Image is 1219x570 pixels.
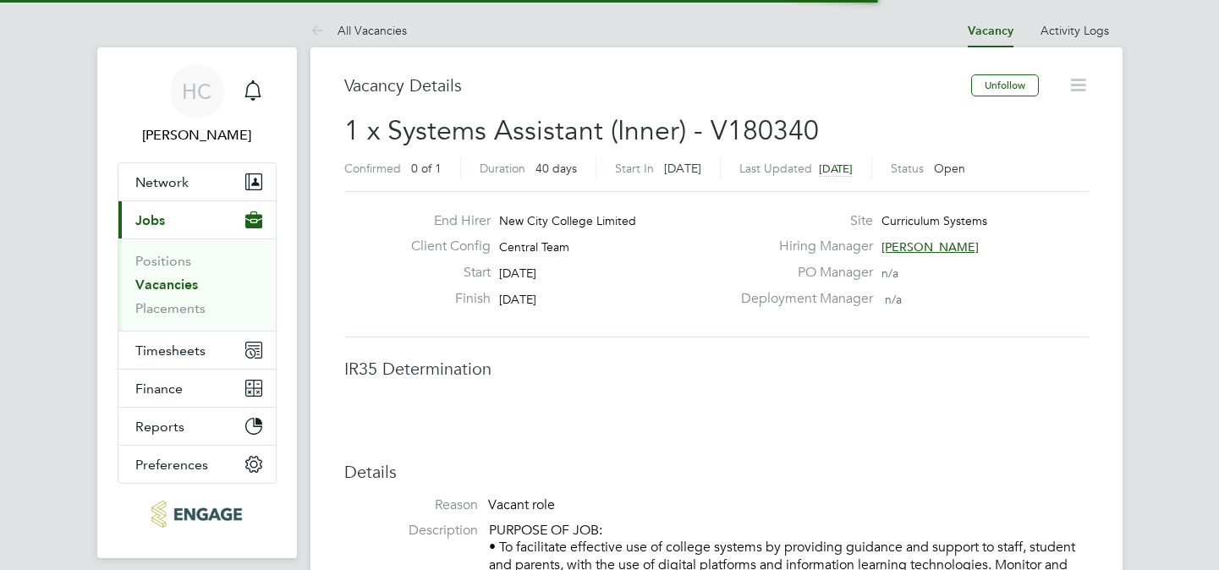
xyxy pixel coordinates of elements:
[135,343,206,359] span: Timesheets
[398,290,491,308] label: Finish
[398,238,491,255] label: Client Config
[731,290,873,308] label: Deployment Manager
[135,300,206,316] a: Placements
[398,212,491,230] label: End Hirer
[739,161,812,176] label: Last Updated
[118,238,276,331] div: Jobs
[480,161,525,176] label: Duration
[1041,23,1109,38] a: Activity Logs
[968,24,1013,38] a: Vacancy
[97,47,297,558] nav: Main navigation
[819,162,853,176] span: [DATE]
[344,461,1089,483] h3: Details
[885,292,902,307] span: n/a
[731,264,873,282] label: PO Manager
[135,253,191,269] a: Positions
[344,496,478,514] label: Reason
[135,457,208,473] span: Preferences
[118,408,276,445] button: Reports
[182,80,211,102] span: HC
[499,239,569,255] span: Central Team
[499,292,536,307] span: [DATE]
[118,163,276,200] button: Network
[398,264,491,282] label: Start
[344,358,1089,380] h3: IR35 Determination
[118,332,276,369] button: Timesheets
[664,161,701,176] span: [DATE]
[881,239,979,255] span: [PERSON_NAME]
[499,213,636,228] span: New City College Limited
[344,114,819,147] span: 1 x Systems Assistant (Inner) - V180340
[135,419,184,435] span: Reports
[881,213,987,228] span: Curriculum Systems
[411,161,442,176] span: 0 of 1
[118,501,277,528] a: Go to home page
[488,496,555,513] span: Vacant role
[731,212,873,230] label: Site
[118,370,276,407] button: Finance
[971,74,1039,96] button: Unfollow
[344,74,971,96] h3: Vacancy Details
[499,266,536,281] span: [DATE]
[151,501,242,528] img: tr2rec-logo-retina.png
[934,161,965,176] span: Open
[118,64,277,145] a: HC[PERSON_NAME]
[135,174,189,190] span: Network
[118,125,277,145] span: Hana Capper
[344,161,401,176] label: Confirmed
[891,161,924,176] label: Status
[135,381,183,397] span: Finance
[615,161,654,176] label: Start In
[118,446,276,483] button: Preferences
[135,277,198,293] a: Vacancies
[731,238,873,255] label: Hiring Manager
[135,212,165,228] span: Jobs
[310,23,407,38] a: All Vacancies
[535,161,577,176] span: 40 days
[344,522,478,540] label: Description
[118,201,276,238] button: Jobs
[881,266,898,281] span: n/a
